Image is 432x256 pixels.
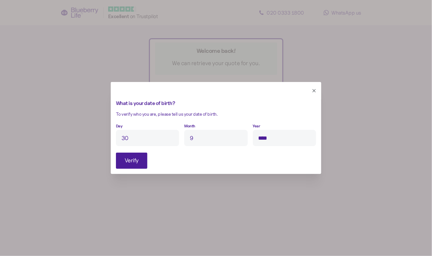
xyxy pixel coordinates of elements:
[253,123,260,129] label: Year
[184,123,195,129] label: Month
[116,123,123,129] label: Day
[116,111,316,118] div: To verify who you are, please tell us your date of birth.
[116,153,147,169] button: Verify
[125,153,139,169] span: Verify
[116,99,316,108] div: What is your date of birth?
